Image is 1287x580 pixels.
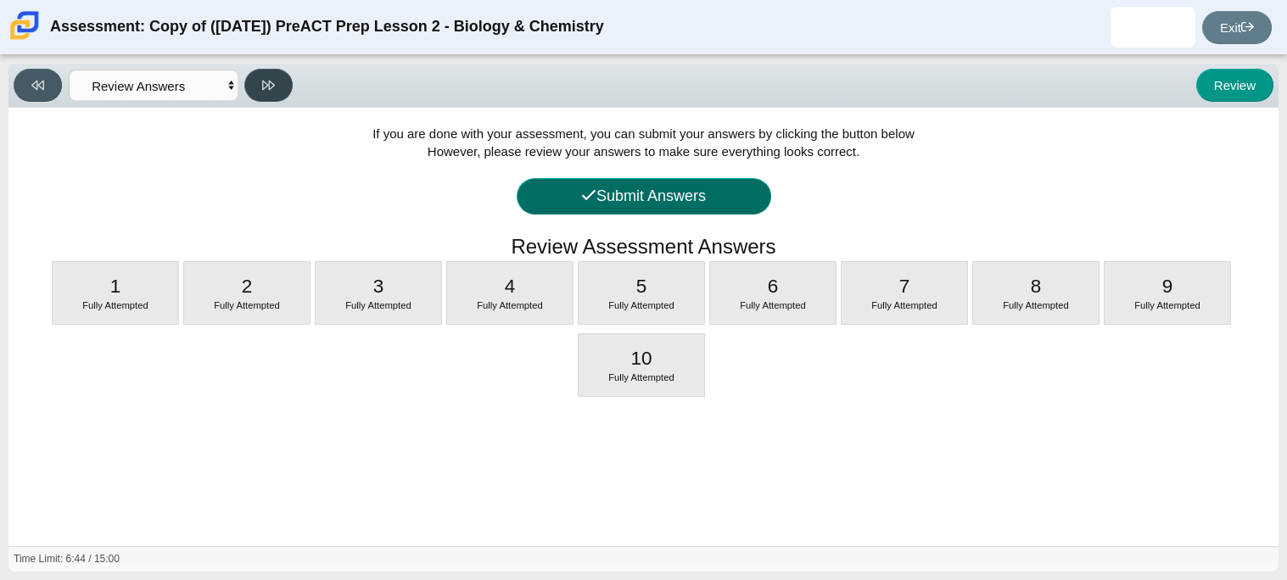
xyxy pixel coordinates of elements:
span: 8 [1031,276,1042,297]
span: Fully Attempted [608,372,674,382]
button: Review [1196,69,1273,102]
span: Fully Attempted [1003,300,1069,310]
div: Assessment: Copy of ([DATE]) PreACT Prep Lesson 2 - Biology & Chemistry [50,7,604,47]
span: 9 [1162,276,1173,297]
span: 10 [630,348,652,369]
span: Fully Attempted [214,300,280,310]
span: 7 [899,276,910,297]
span: 6 [768,276,779,297]
span: Fully Attempted [871,300,937,310]
span: 3 [373,276,384,297]
span: 5 [636,276,647,297]
span: If you are done with your assessment, you can submit your answers by clicking the button below Ho... [372,126,915,159]
h1: Review Assessment Answers [511,232,775,261]
span: Fully Attempted [608,300,674,310]
span: Fully Attempted [740,300,806,310]
span: Fully Attempted [345,300,411,310]
img: johanneleazar.mora.tAvqsV [1139,14,1167,41]
img: Carmen School of Science & Technology [7,8,42,43]
button: Submit Answers [517,178,771,215]
span: Fully Attempted [1134,300,1200,310]
span: 1 [110,276,121,297]
a: Carmen School of Science & Technology [7,31,42,46]
span: Fully Attempted [477,300,543,310]
a: Exit [1202,11,1272,44]
span: Fully Attempted [82,300,148,310]
div: Time Limit: 6:44 / 15:00 [14,552,120,566]
span: 4 [505,276,516,297]
span: 2 [242,276,253,297]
